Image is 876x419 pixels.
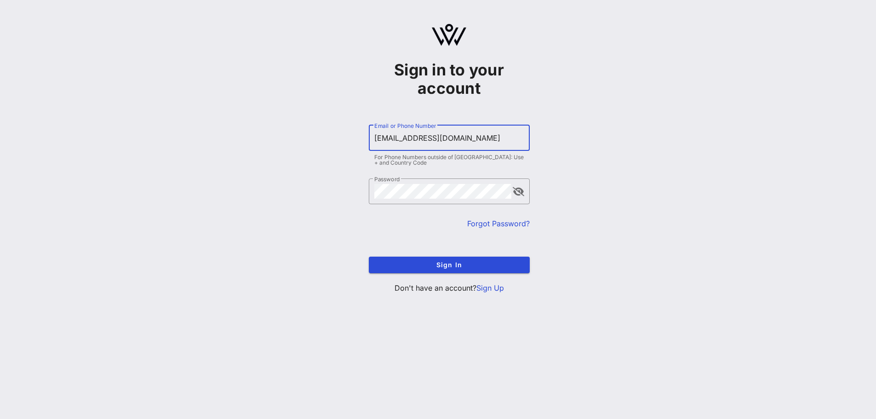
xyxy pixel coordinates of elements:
[369,282,530,293] p: Don't have an account?
[369,257,530,273] button: Sign In
[374,155,524,166] div: For Phone Numbers outside of [GEOGRAPHIC_DATA]: Use + and Country Code
[376,261,522,269] span: Sign In
[374,122,436,129] label: Email or Phone Number
[432,24,466,46] img: logo.svg
[374,176,400,183] label: Password
[467,219,530,228] a: Forgot Password?
[513,187,524,196] button: append icon
[476,283,504,293] a: Sign Up
[369,61,530,98] h1: Sign in to your account
[374,131,524,145] input: Email or Phone Number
